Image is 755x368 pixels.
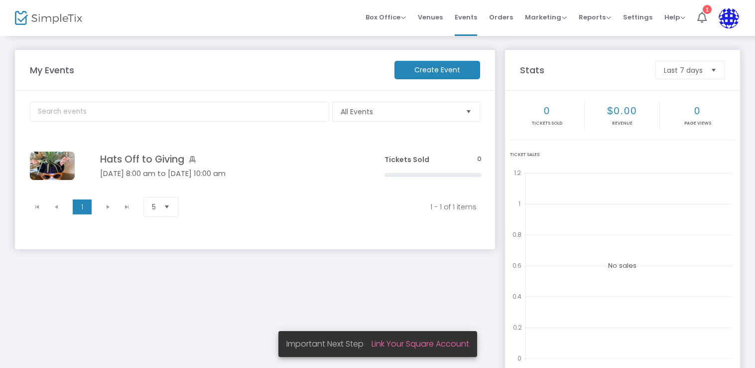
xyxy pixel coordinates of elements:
span: Important Next Step [286,338,372,350]
a: Link Your Square Account [372,338,469,350]
span: Tickets Sold [384,155,429,165]
p: Page Views [661,120,734,127]
kendo-pager-info: 1 - 1 of 1 items [196,202,477,212]
span: Box Office [366,12,406,22]
div: Ticket Sales [510,152,735,159]
h5: [DATE] 8:00 am to [DATE] 10:00 am [100,169,355,178]
m-button: Create Event [394,61,480,79]
m-panel-title: Stats [515,63,650,77]
span: 5 [152,202,156,212]
div: 1 [703,5,712,14]
span: Last 7 days [664,65,703,75]
h2: 0 [661,105,734,117]
button: Select [462,102,476,121]
span: Orders [489,4,513,30]
span: Events [455,4,477,30]
span: Settings [623,4,652,30]
button: Select [707,61,721,79]
m-panel-title: My Events [25,63,389,77]
button: Select [160,197,174,216]
img: centerpieces.jpg [30,152,75,180]
p: Revenue [586,120,658,127]
span: Reports [579,12,611,22]
h2: 0 [511,105,584,117]
span: Marketing [525,12,567,22]
h4: Hats Off to Giving [100,154,355,165]
span: 0 [477,155,482,164]
span: Help [664,12,685,22]
p: Tickets sold [511,120,584,127]
div: No sales [510,166,735,366]
span: Venues [418,4,443,30]
div: Data table [24,139,488,192]
h2: $0.00 [586,105,658,117]
input: Search events [30,102,329,122]
span: All Events [341,107,458,117]
span: Page 1 [73,199,92,214]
